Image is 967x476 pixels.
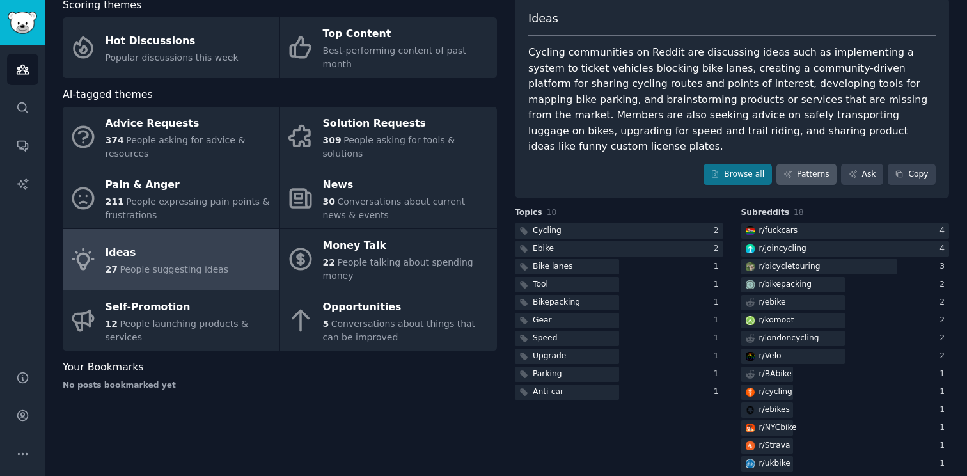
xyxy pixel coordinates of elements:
a: Self-Promotion12People launching products & services [63,290,279,351]
div: r/ londoncycling [759,333,819,344]
div: r/ komoot [759,315,794,326]
img: fuckcars [746,226,755,235]
span: Ideas [528,11,558,27]
div: 1 [939,422,949,434]
div: Speed [533,333,557,344]
img: bikepacking [746,280,755,289]
img: bicycletouring [746,262,755,271]
div: 4 [939,243,949,255]
span: Subreddits [741,207,790,219]
a: joincyclingr/joincycling4 [741,241,950,257]
a: cyclingr/cycling1 [741,385,950,401]
a: Advice Requests374People asking for advice & resources [63,107,279,168]
span: Best-performing content of past month [323,45,466,69]
a: Opportunities5Conversations about things that can be improved [280,290,497,351]
a: NYCbiker/NYCbike1 [741,420,950,436]
img: ebikes [746,406,755,415]
div: 2 [939,297,949,308]
div: Opportunities [323,297,491,317]
a: Cycling2 [515,223,723,239]
span: People talking about spending money [323,257,473,281]
img: Velo [746,352,755,361]
a: Bike lanes1 [515,259,723,275]
a: ukbiker/ukbike1 [741,456,950,472]
a: bicycletouringr/bicycletouring3 [741,259,950,275]
img: ukbike [746,459,755,468]
div: Upgrade [533,351,566,362]
div: r/ Velo [759,351,782,362]
span: Topics [515,207,542,219]
span: Your Bookmarks [63,360,144,376]
div: 1 [714,351,723,362]
span: People asking for tools & solutions [323,135,455,159]
span: People expressing pain points & frustrations [106,196,270,220]
img: NYCbike [746,424,755,432]
div: 2 [939,333,949,344]
span: 5 [323,319,329,329]
img: komoot [746,316,755,325]
a: Ask [841,164,883,186]
div: 1 [939,404,949,416]
div: Advice Requests [106,114,273,134]
div: Cycling communities on Reddit are discussing ideas such as implementing a system to ticket vehicl... [528,45,936,155]
div: r/ cycling [759,386,792,398]
a: Bikepacking1 [515,295,723,311]
a: Browse all [704,164,772,186]
a: Gear1 [515,313,723,329]
div: Hot Discussions [106,31,239,51]
div: Bike lanes [533,261,573,273]
span: People asking for advice & resources [106,135,246,159]
div: Money Talk [323,236,491,257]
a: Stravar/Strava1 [741,438,950,454]
div: r/ ebike [759,297,786,308]
div: Ideas [106,242,229,263]
img: GummySearch logo [8,12,37,34]
img: cycling [746,388,755,397]
a: Speed1 [515,331,723,347]
div: 2 [939,315,949,326]
img: Strava [746,441,755,450]
a: komootr/komoot2 [741,313,950,329]
div: 1 [939,369,949,380]
div: Anti-car [533,386,563,398]
div: No posts bookmarked yet [63,380,497,392]
div: 4 [939,225,949,237]
div: 1 [714,315,723,326]
a: Pain & Anger211People expressing pain points & frustrations [63,168,279,229]
div: Gear [533,315,552,326]
a: Solution Requests309People asking for tools & solutions [280,107,497,168]
div: 1 [714,386,723,398]
span: 30 [323,196,335,207]
img: joincycling [746,244,755,253]
div: Self-Promotion [106,297,273,317]
a: r/londoncycling2 [741,331,950,347]
span: AI-tagged themes [63,87,153,103]
div: r/ joincycling [759,243,806,255]
div: 2 [714,243,723,255]
span: Conversations about current news & events [323,196,466,220]
span: 309 [323,135,342,145]
a: Patterns [776,164,837,186]
div: Tool [533,279,548,290]
span: Conversations about things that can be improved [323,319,476,342]
a: Velor/Velo2 [741,349,950,365]
span: 27 [106,264,118,274]
div: r/ ebikes [759,404,790,416]
div: Pain & Anger [106,175,273,195]
div: 1 [939,458,949,470]
div: Solution Requests [323,114,491,134]
div: Cycling [533,225,562,237]
a: News30Conversations about current news & events [280,168,497,229]
span: 12 [106,319,118,329]
div: r/ ukbike [759,458,790,470]
span: 10 [547,208,557,217]
div: r/ bikepacking [759,279,812,290]
a: Ideas27People suggesting ideas [63,229,279,290]
div: 1 [939,386,949,398]
a: Ebike2 [515,241,723,257]
a: ebikesr/ebikes1 [741,402,950,418]
span: Popular discussions this week [106,52,239,63]
div: 1 [939,440,949,452]
a: Money Talk22People talking about spending money [280,229,497,290]
div: Top Content [323,24,491,45]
